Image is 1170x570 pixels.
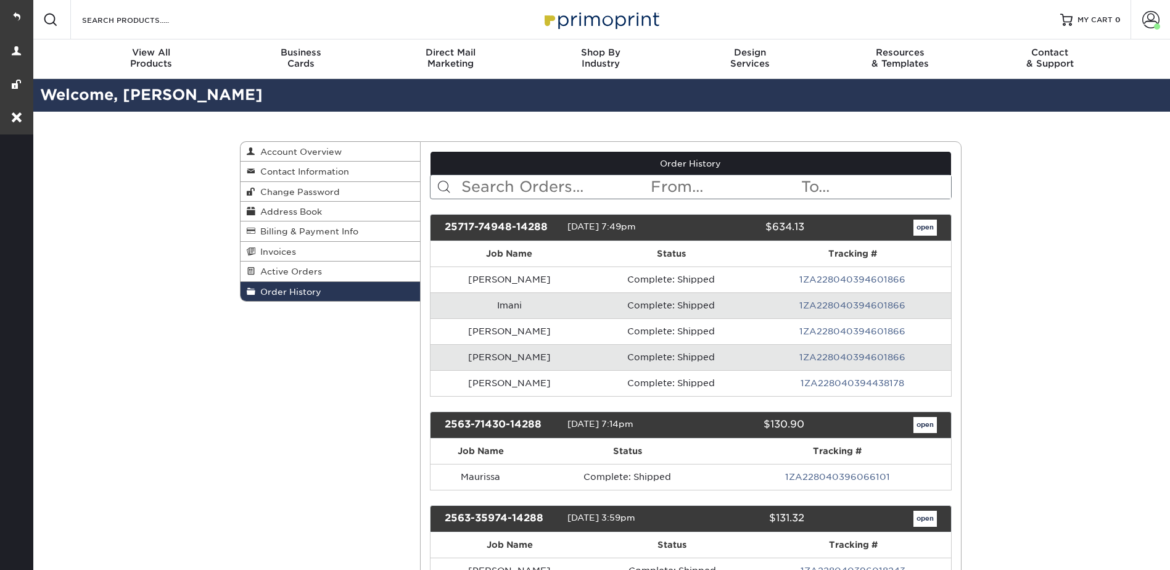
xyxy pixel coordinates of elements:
[913,417,937,433] a: open
[913,511,937,527] a: open
[588,266,754,292] td: Complete: Shipped
[1115,15,1121,24] span: 0
[431,370,588,396] td: [PERSON_NAME]
[975,47,1125,58] span: Contact
[431,464,531,490] td: Maurissa
[431,292,588,318] td: Imani
[567,419,633,429] span: [DATE] 7:14pm
[588,318,754,344] td: Complete: Shipped
[76,47,226,58] span: View All
[675,39,825,79] a: DesignServices
[800,175,950,199] input: To...
[31,84,1170,107] h2: Welcome, [PERSON_NAME]
[255,187,340,197] span: Change Password
[682,511,814,527] div: $131.32
[799,300,905,310] a: 1ZA228040394601866
[76,39,226,79] a: View AllProducts
[525,47,675,69] div: Industry
[226,47,376,69] div: Cards
[754,241,951,266] th: Tracking #
[539,6,662,33] img: Primoprint
[589,532,756,558] th: Status
[799,352,905,362] a: 1ZA228040394601866
[431,439,531,464] th: Job Name
[76,47,226,69] div: Products
[431,318,588,344] td: [PERSON_NAME]
[255,266,322,276] span: Active Orders
[531,439,724,464] th: Status
[975,39,1125,79] a: Contact& Support
[825,47,975,58] span: Resources
[525,39,675,79] a: Shop ByIndustry
[241,182,421,202] a: Change Password
[435,511,567,527] div: 2563-35974-14288
[376,47,525,58] span: Direct Mail
[975,47,1125,69] div: & Support
[255,226,358,236] span: Billing & Payment Info
[376,47,525,69] div: Marketing
[525,47,675,58] span: Shop By
[431,344,588,370] td: [PERSON_NAME]
[241,282,421,301] a: Order History
[431,266,588,292] td: [PERSON_NAME]
[724,439,951,464] th: Tracking #
[675,47,825,58] span: Design
[255,147,342,157] span: Account Overview
[756,532,951,558] th: Tracking #
[531,464,724,490] td: Complete: Shipped
[801,378,904,388] a: 1ZA228040394438178
[825,47,975,69] div: & Templates
[799,275,905,284] a: 1ZA228040394601866
[588,292,754,318] td: Complete: Shipped
[241,202,421,221] a: Address Book
[435,220,567,236] div: 25717-74948-14288
[255,207,322,217] span: Address Book
[785,472,890,482] a: 1ZA228040396066101
[241,221,421,241] a: Billing & Payment Info
[1077,15,1113,25] span: MY CART
[241,262,421,281] a: Active Orders
[376,39,525,79] a: Direct MailMarketing
[675,47,825,69] div: Services
[81,12,201,27] input: SEARCH PRODUCTS.....
[588,344,754,370] td: Complete: Shipped
[255,167,349,176] span: Contact Information
[682,220,814,236] div: $634.13
[431,241,588,266] th: Job Name
[588,241,754,266] th: Status
[799,326,905,336] a: 1ZA228040394601866
[241,162,421,181] a: Contact Information
[825,39,975,79] a: Resources& Templates
[567,221,636,231] span: [DATE] 7:49pm
[241,142,421,162] a: Account Overview
[255,247,296,257] span: Invoices
[255,287,321,297] span: Order History
[649,175,800,199] input: From...
[226,39,376,79] a: BusinessCards
[682,417,814,433] div: $130.90
[431,532,589,558] th: Job Name
[435,417,567,433] div: 2563-71430-14288
[567,513,635,522] span: [DATE] 3:59pm
[588,370,754,396] td: Complete: Shipped
[913,220,937,236] a: open
[431,152,951,175] a: Order History
[241,242,421,262] a: Invoices
[460,175,649,199] input: Search Orders...
[226,47,376,58] span: Business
